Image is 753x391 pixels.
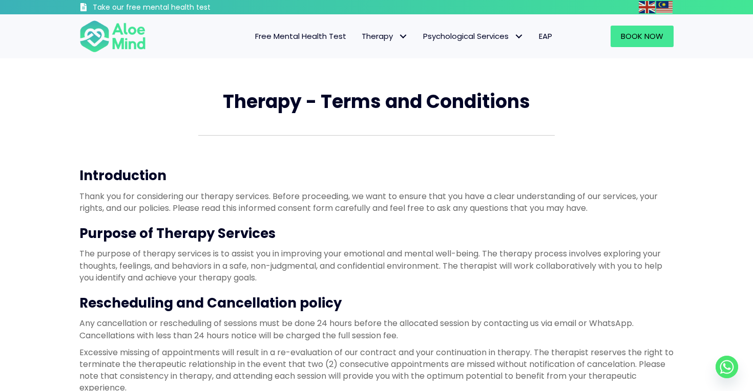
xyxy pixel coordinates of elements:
nav: Menu [159,26,560,47]
a: English [639,1,656,13]
img: Aloe mind Logo [79,19,146,53]
span: Book Now [621,31,663,41]
a: Psychological ServicesPsychological Services: submenu [415,26,531,47]
h3: Rescheduling and Cancellation policy [79,294,674,312]
span: Therapy - Terms and Conditions [223,89,530,115]
a: Whatsapp [716,356,738,378]
p: The purpose of therapy services is to assist you in improving your emotional and mental well-bein... [79,248,674,284]
span: Therapy [362,31,408,41]
a: Free Mental Health Test [247,26,354,47]
a: TherapyTherapy: submenu [354,26,415,47]
img: ms [656,1,673,13]
span: EAP [539,31,552,41]
a: Malay [656,1,674,13]
span: Therapy: submenu [395,29,410,44]
h3: Introduction [79,166,674,185]
span: Free Mental Health Test [255,31,346,41]
h3: Take our free mental health test [93,3,265,13]
h3: Purpose of Therapy Services [79,224,674,243]
span: Psychological Services [423,31,524,41]
a: Take our free mental health test [79,3,265,14]
a: EAP [531,26,560,47]
img: en [639,1,655,13]
span: Psychological Services: submenu [511,29,526,44]
a: Book Now [611,26,674,47]
p: Any cancellation or rescheduling of sessions must be done 24 hours before the allocated session b... [79,317,674,341]
p: Thank you for considering our therapy services. Before proceeding, we want to ensure that you hav... [79,190,674,214]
